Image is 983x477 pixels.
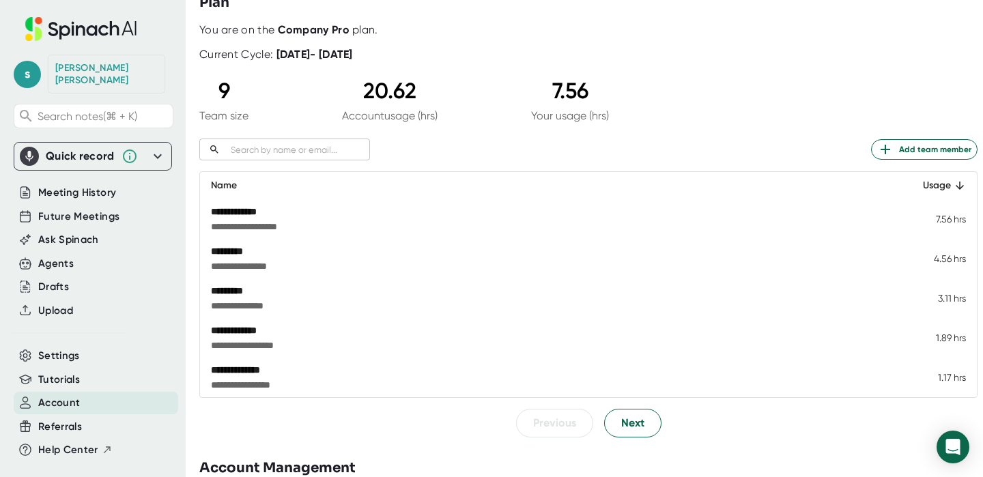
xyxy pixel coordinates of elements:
[937,431,969,463] div: Open Intercom Messenger
[38,395,80,411] button: Account
[886,278,977,318] td: 3.11 hrs
[342,109,438,122] div: Account usage (hrs)
[886,239,977,278] td: 4.56 hrs
[342,78,438,104] div: 20.62
[38,209,119,225] button: Future Meetings
[531,109,609,122] div: Your usage (hrs)
[38,442,113,458] button: Help Center
[38,419,82,435] button: Referrals
[211,177,875,194] div: Name
[14,61,41,88] span: s
[278,23,350,36] b: Company Pro
[199,48,353,61] div: Current Cycle:
[38,232,99,248] button: Ask Spinach
[621,415,644,431] span: Next
[877,141,971,158] span: Add team member
[531,78,609,104] div: 7.56
[533,415,576,431] span: Previous
[38,303,73,319] button: Upload
[199,23,978,37] div: You are on the plan.
[20,143,166,170] div: Quick record
[46,149,115,163] div: Quick record
[38,185,116,201] button: Meeting History
[38,279,69,295] button: Drafts
[38,442,98,458] span: Help Center
[516,409,593,437] button: Previous
[55,62,158,86] div: Shane Steinke
[871,139,978,160] button: Add team member
[38,372,80,388] button: Tutorials
[225,142,370,158] input: Search by name or email...
[38,256,74,272] button: Agents
[886,318,977,358] td: 1.89 hrs
[38,110,137,123] span: Search notes (⌘ + K)
[604,409,661,437] button: Next
[276,48,353,61] b: [DATE] - [DATE]
[886,358,977,397] td: 1.17 hrs
[38,348,80,364] button: Settings
[199,109,248,122] div: Team size
[897,177,966,194] div: Usage
[886,199,977,239] td: 7.56 hrs
[199,78,248,104] div: 9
